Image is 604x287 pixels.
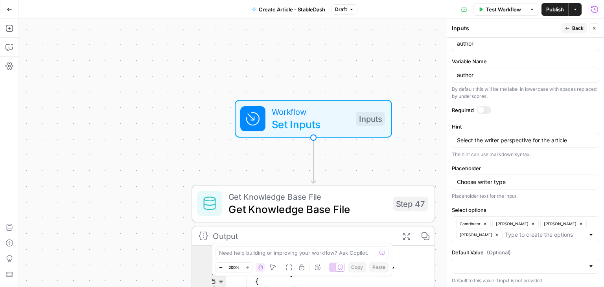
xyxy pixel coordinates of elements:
[457,178,594,186] input: Input Placeholder
[452,86,599,100] div: By default this will be the label in lowercase with spaces replaced by underscores.
[192,262,226,270] div: 3
[452,151,599,158] div: The hint can use markdown syntax.
[457,40,594,48] input: Input Label
[348,262,366,272] button: Copy
[192,278,226,285] div: 5
[473,3,526,16] button: Test Workflow
[192,100,435,138] div: WorkflowSet InputsInputs
[272,105,350,118] span: Workflow
[272,116,350,132] span: Set Inputs
[572,25,584,32] span: Back
[192,254,226,262] div: 2
[217,278,225,285] span: Toggle code folding, rows 5 through 11
[452,123,599,131] label: Hint
[486,6,521,13] span: Test Workflow
[492,219,539,228] button: [PERSON_NAME]
[356,112,385,126] div: Inputs
[192,246,226,254] div: 1
[247,3,330,16] button: Create Article - StableDash
[452,24,560,32] div: Inputs
[228,264,239,270] span: 200%
[369,262,389,272] button: Paste
[496,221,528,227] span: [PERSON_NAME]
[456,219,491,228] button: Contributor
[228,190,387,203] span: Get Knowledge Base File
[393,197,428,211] div: Step 47
[192,270,226,278] div: 4
[460,232,492,238] span: [PERSON_NAME]
[335,6,347,13] span: Draft
[452,57,599,65] label: Variable Name
[452,206,599,214] label: Select options
[546,6,564,13] span: Publish
[460,221,481,227] span: Contributor
[541,3,569,16] button: Publish
[259,6,325,13] span: Create Article - StableDash
[228,201,387,217] span: Get Knowledge Base File
[372,264,385,271] span: Paste
[331,4,357,15] button: Draft
[452,106,599,114] label: Required
[452,193,599,200] div: Placeholder text for the input.
[351,264,363,271] span: Copy
[457,136,594,144] textarea: Select the writer perspective for the article
[452,277,599,285] p: Default to this value if input is not provided
[456,230,503,239] button: [PERSON_NAME]
[540,219,587,228] button: [PERSON_NAME]
[457,71,594,79] input: author
[544,221,576,227] span: [PERSON_NAME]
[452,248,599,256] label: Default Value
[487,248,511,256] span: (Optional)
[505,231,585,239] input: Type to create the options
[311,137,316,183] g: Edge from start to step_47
[562,23,587,33] button: Back
[452,164,599,172] label: Placeholder
[213,230,392,242] div: Output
